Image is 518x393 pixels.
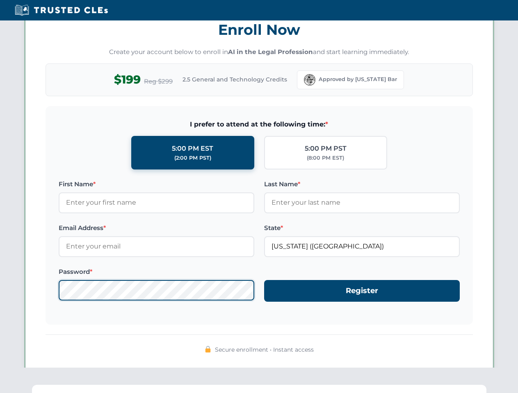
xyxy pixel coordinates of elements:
[264,179,460,189] label: Last Name
[144,77,173,86] span: Reg $299
[59,223,254,233] label: Email Address
[264,280,460,302] button: Register
[264,223,460,233] label: State
[174,154,211,162] div: (2:00 PM PST)
[172,143,213,154] div: 5:00 PM EST
[228,48,313,56] strong: AI in the Legal Profession
[305,143,347,154] div: 5:00 PM PST
[46,17,473,43] h3: Enroll Now
[304,74,315,86] img: Florida Bar
[59,192,254,213] input: Enter your first name
[319,75,397,84] span: Approved by [US_STATE] Bar
[59,179,254,189] label: First Name
[307,154,344,162] div: (8:00 PM EST)
[12,4,110,16] img: Trusted CLEs
[59,236,254,257] input: Enter your email
[264,192,460,213] input: Enter your last name
[264,236,460,257] input: Florida (FL)
[215,345,314,354] span: Secure enrollment • Instant access
[59,267,254,277] label: Password
[59,119,460,130] span: I prefer to attend at the following time:
[46,47,473,57] p: Create your account below to enroll in and start learning immediately.
[114,70,141,89] span: $199
[183,75,287,84] span: 2.5 General and Technology Credits
[205,346,211,352] img: 🔒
